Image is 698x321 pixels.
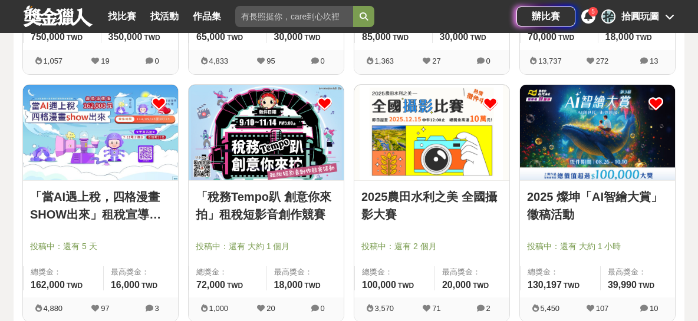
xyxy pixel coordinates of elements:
span: TWD [67,34,83,42]
span: 30,000 [274,32,303,42]
span: 95 [266,57,275,65]
span: 0 [155,57,159,65]
a: Cover Image [520,85,675,181]
span: 27 [432,57,440,65]
span: 70,000 [528,32,557,42]
a: 2025 燦坤「AI智繪大賞」徵稿活動 [527,188,668,223]
span: TWD [564,282,580,290]
span: TWD [304,282,320,290]
span: 總獎金： [362,266,427,278]
div: 拾 [601,9,615,24]
input: 有長照挺你，care到心坎裡！青春出手，拍出照顧 影音徵件活動 [235,6,353,27]
a: Cover Image [354,85,509,181]
span: TWD [636,34,651,42]
span: 39,990 [608,280,637,290]
span: 18,000 [605,32,634,42]
span: TWD [638,282,654,290]
span: 4,833 [209,57,229,65]
span: TWD [470,34,486,42]
span: 5 [591,8,595,15]
span: 13 [650,57,658,65]
span: 1,057 [44,57,63,65]
span: 85,000 [362,32,391,42]
a: 找比賽 [103,8,141,25]
span: 13,737 [538,57,562,65]
span: 0 [321,304,325,313]
span: 最高獎金： [442,266,502,278]
span: TWD [398,282,414,290]
a: Cover Image [189,85,344,181]
span: 100,000 [362,280,396,290]
img: Cover Image [23,85,178,180]
span: TWD [227,282,243,290]
img: Cover Image [189,85,344,180]
span: 投稿中：還有 大約 1 小時 [527,240,668,253]
span: 2 [486,304,490,313]
span: 總獎金： [528,266,593,278]
div: 拾圓玩圖 [621,9,659,24]
span: 投稿中：還有 大約 1 個月 [196,240,337,253]
span: TWD [67,282,83,290]
span: 20,000 [442,280,471,290]
span: 1,000 [209,304,229,313]
span: 3,570 [375,304,394,313]
span: 4,880 [44,304,63,313]
span: TWD [144,34,160,42]
span: TWD [304,34,320,42]
a: 「當AI遇上稅，四格漫畫SHOW出來」租稅宣導活動-租稅AI製圖比賽 [30,188,171,223]
span: 107 [596,304,609,313]
span: 0 [321,57,325,65]
span: 最高獎金： [111,266,171,278]
span: TWD [558,34,574,42]
span: 272 [596,57,609,65]
span: 最高獎金： [608,266,668,278]
span: 16,000 [111,280,140,290]
span: 18,000 [274,280,303,290]
span: 投稿中：還有 2 個月 [361,240,502,253]
span: TWD [473,282,489,290]
span: 750,000 [31,32,65,42]
a: 作品集 [188,8,226,25]
span: TWD [141,282,157,290]
span: 71 [432,304,440,313]
span: 20 [266,304,275,313]
span: 總獎金： [196,266,259,278]
span: TWD [227,34,243,42]
span: 97 [101,304,109,313]
span: 72,000 [196,280,225,290]
span: 3 [155,304,159,313]
a: 「稅務Tempo趴 創意你來拍」租稅短影音創作競賽 [196,188,337,223]
span: 最高獎金： [274,266,337,278]
a: Cover Image [23,85,178,181]
img: Cover Image [520,85,675,180]
span: 總獎金： [31,266,96,278]
span: 1,363 [375,57,394,65]
a: 2025農田水利之美 全國攝影大賽 [361,188,502,223]
img: Cover Image [354,85,509,180]
span: 350,000 [108,32,143,42]
span: 0 [486,57,490,65]
span: 130,197 [528,280,562,290]
span: 65,000 [196,32,225,42]
span: 162,000 [31,280,65,290]
span: 投稿中：還有 5 天 [30,240,171,253]
span: 19 [101,57,109,65]
a: 辦比賽 [516,6,575,27]
a: 找活動 [146,8,183,25]
span: 10 [650,304,658,313]
span: TWD [393,34,409,42]
span: 5,450 [541,304,560,313]
span: 30,000 [440,32,469,42]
